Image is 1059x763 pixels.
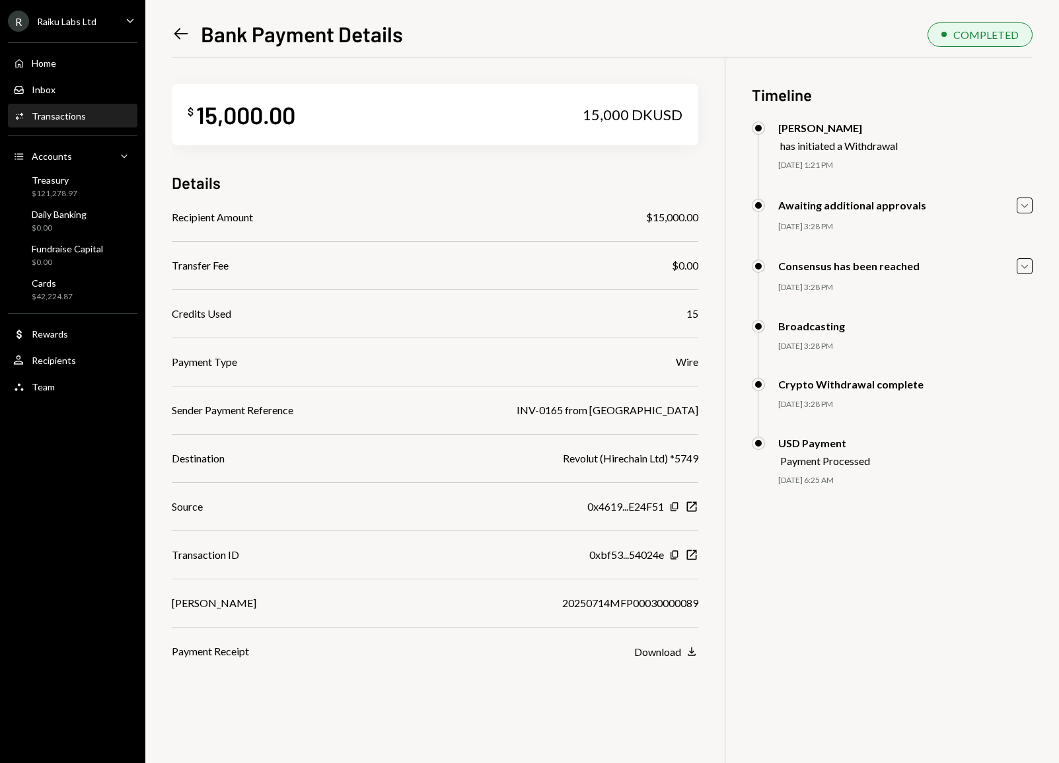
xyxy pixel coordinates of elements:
div: Broadcasting [778,320,845,332]
div: Treasury [32,174,77,186]
div: 0xbf53...54024e [589,547,664,563]
div: [DATE] 3:28 PM [778,282,1033,293]
button: Download [634,645,698,659]
h3: Timeline [752,84,1033,106]
div: Awaiting additional approvals [778,199,926,211]
a: Cards$42,224.87 [8,273,137,305]
div: USD Payment [778,437,870,449]
div: $15,000.00 [646,209,698,225]
div: R [8,11,29,32]
div: [DATE] 3:28 PM [778,399,1033,410]
div: Destination [172,451,225,466]
div: 20250714MFP00030000089 [562,595,698,611]
div: Payment Processed [780,454,870,467]
div: [DATE] 3:28 PM [778,341,1033,352]
div: Recipient Amount [172,209,253,225]
div: COMPLETED [953,28,1019,41]
div: $0.00 [32,223,87,234]
div: INV-0165 from [GEOGRAPHIC_DATA] [517,402,698,418]
div: 0x4619...E24F51 [587,499,664,515]
div: $121,278.97 [32,188,77,200]
div: $ [188,105,194,118]
a: Transactions [8,104,137,127]
div: [DATE] 3:28 PM [778,221,1033,233]
div: $0.00 [672,258,698,273]
div: Revolut (Hirechain Ltd) *5749 [563,451,698,466]
div: Sender Payment Reference [172,402,293,418]
div: Accounts [32,151,72,162]
div: [PERSON_NAME] [172,595,256,611]
h1: Bank Payment Details [201,20,403,47]
div: [DATE] 6:25 AM [778,475,1033,486]
div: Payment Type [172,354,237,370]
div: Daily Banking [32,209,87,220]
div: 15 [686,306,698,322]
a: Inbox [8,77,137,101]
div: Fundraise Capital [32,243,103,254]
h3: Details [172,172,221,194]
div: Rewards [32,328,68,340]
div: Download [634,645,681,658]
a: Fundraise Capital$0.00 [8,239,137,271]
a: Recipients [8,348,137,372]
div: Team [32,381,55,392]
div: Payment Receipt [172,643,249,659]
div: 15,000.00 [196,100,295,129]
div: Consensus has been reached [778,260,920,272]
a: Daily Banking$0.00 [8,205,137,236]
div: Home [32,57,56,69]
a: Accounts [8,144,137,168]
div: has initiated a Withdrawal [780,139,898,152]
div: Cards [32,277,73,289]
div: Source [172,499,203,515]
div: $0.00 [32,257,103,268]
div: [PERSON_NAME] [778,122,898,134]
div: Wire [676,354,698,370]
div: Credits Used [172,306,231,322]
a: Rewards [8,322,137,345]
a: Team [8,375,137,398]
div: Inbox [32,84,55,95]
div: Transactions [32,110,86,122]
div: $42,224.87 [32,291,73,303]
div: Raiku Labs Ltd [37,16,96,27]
div: [DATE] 1:21 PM [778,160,1033,171]
div: Transfer Fee [172,258,229,273]
div: 15,000 DKUSD [583,106,682,124]
a: Home [8,51,137,75]
div: Recipients [32,355,76,366]
div: Transaction ID [172,547,239,563]
a: Treasury$121,278.97 [8,170,137,202]
div: Crypto Withdrawal complete [778,378,924,390]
